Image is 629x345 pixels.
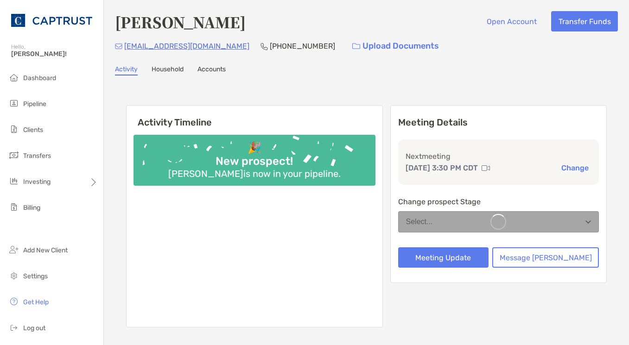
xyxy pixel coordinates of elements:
[492,247,599,268] button: Message [PERSON_NAME]
[8,201,19,213] img: billing icon
[23,74,56,82] span: Dashboard
[482,164,490,172] img: communication type
[212,155,297,168] div: New prospect!
[197,65,226,75] a: Accounts
[8,322,19,333] img: logout icon
[11,50,98,58] span: [PERSON_NAME]!
[23,272,48,280] span: Settings
[8,150,19,161] img: transfers icon
[23,246,68,254] span: Add New Client
[406,151,592,162] p: Next meeting
[124,40,249,52] p: [EMAIL_ADDRESS][DOMAIN_NAME]
[8,296,19,307] img: get-help icon
[115,65,138,75] a: Activity
[8,176,19,187] img: investing icon
[152,65,184,75] a: Household
[8,72,19,83] img: dashboard icon
[406,162,478,174] p: [DATE] 3:30 PM CDT
[244,141,265,155] div: 🎉
[23,126,43,134] span: Clients
[23,204,40,212] span: Billing
[23,152,51,160] span: Transfers
[398,196,599,207] p: Change prospect Stage
[398,117,599,128] p: Meeting Details
[23,178,51,186] span: Investing
[8,244,19,255] img: add_new_client icon
[270,40,335,52] p: [PHONE_NUMBER]
[551,11,618,31] button: Transfer Funds
[127,106,382,128] h6: Activity Timeline
[346,36,445,56] a: Upload Documents
[398,247,489,268] button: Meeting Update
[23,100,46,108] span: Pipeline
[115,44,122,49] img: Email Icon
[11,4,92,37] img: CAPTRUST Logo
[8,270,19,281] img: settings icon
[260,43,268,50] img: Phone Icon
[23,324,45,332] span: Log out
[479,11,544,31] button: Open Account
[352,43,360,50] img: button icon
[8,98,19,109] img: pipeline icon
[165,168,344,179] div: [PERSON_NAME] is now in your pipeline.
[23,298,49,306] span: Get Help
[8,124,19,135] img: clients icon
[559,163,591,173] button: Change
[115,11,246,32] h4: [PERSON_NAME]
